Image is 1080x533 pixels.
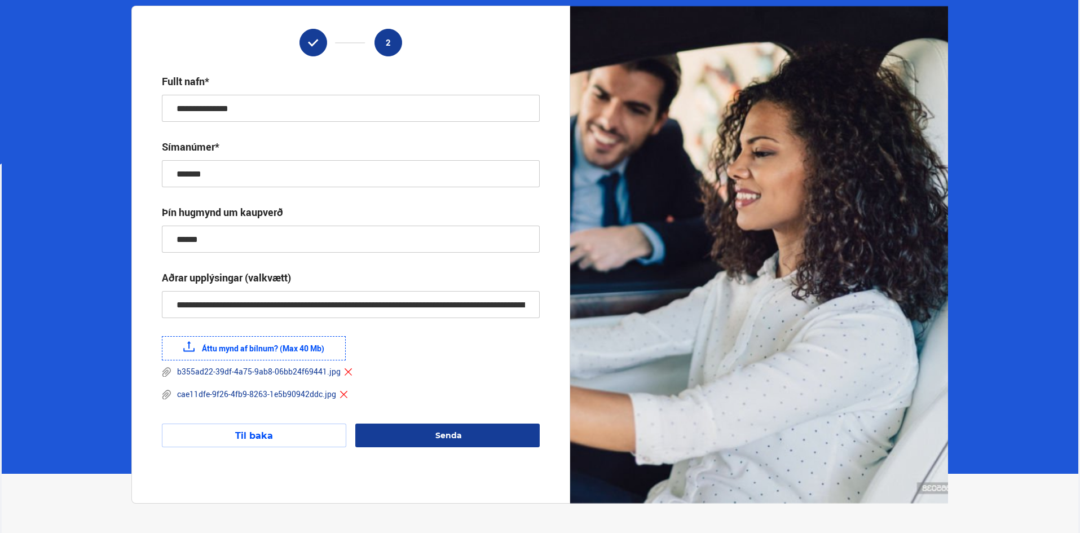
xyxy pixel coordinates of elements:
[162,389,349,400] div: cae11dfe-9f26-4fb9-8263-1e5b90942ddc.jpg
[9,5,43,38] button: Opna LiveChat spjallviðmót
[162,366,353,377] div: b355ad22-39df-4a75-9ab8-06bb24f69441.jpg
[162,205,283,219] div: Þín hugmynd um kaupverð
[162,140,219,153] div: Símanúmer*
[386,38,391,47] span: 2
[162,424,346,447] button: Til baka
[162,271,291,284] div: Aðrar upplýsingar (valkvætt)
[355,424,540,447] button: Senda
[435,430,462,441] span: Senda
[162,336,346,360] label: Áttu mynd af bílnum? (Max 40 Mb)
[162,74,209,88] div: Fullt nafn*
